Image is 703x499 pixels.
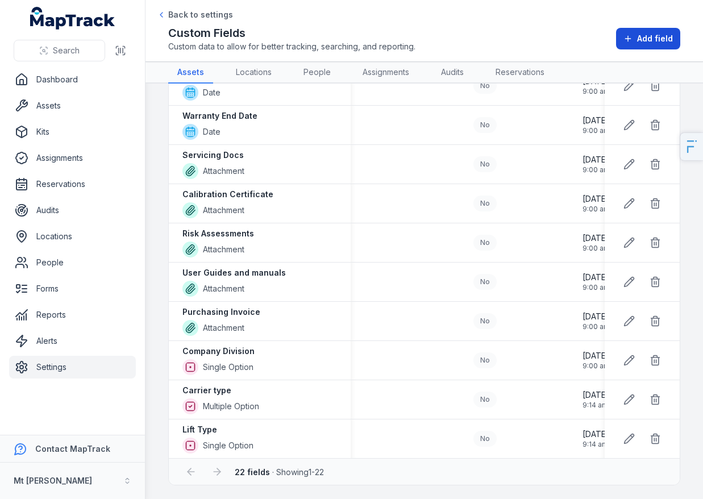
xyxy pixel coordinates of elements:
[583,389,609,410] time: 18/08/2025, 9:14:47 am
[203,361,253,373] span: Single Option
[473,313,497,329] div: No
[583,232,610,244] span: [DATE]
[9,356,136,379] a: Settings
[182,149,244,161] strong: Servicing Docs
[583,193,610,214] time: 18/08/2025, 9:00:22 am
[182,385,231,396] strong: Carrier type
[583,401,609,410] span: 9:14 am
[235,467,270,477] strong: 22 fields
[227,62,281,84] a: Locations
[583,115,610,135] time: 18/08/2025, 9:00:22 am
[182,110,257,122] strong: Warranty End Date
[583,165,610,174] span: 9:00 am
[486,62,554,84] a: Reservations
[473,352,497,368] div: No
[157,9,233,20] a: Back to settings
[9,120,136,143] a: Kits
[9,94,136,117] a: Assets
[432,62,473,84] a: Audits
[583,272,610,283] span: [DATE]
[182,424,217,435] strong: Lift Type
[637,33,673,44] span: Add field
[583,283,610,292] span: 9:00 am
[168,9,233,20] span: Back to settings
[182,189,273,200] strong: Calibration Certificate
[473,431,497,447] div: No
[14,40,105,61] button: Search
[583,154,610,165] span: [DATE]
[583,350,610,371] time: 18/08/2025, 9:00:22 am
[473,196,497,211] div: No
[182,306,260,318] strong: Purchasing Invoice
[168,25,415,41] h2: Custom Fields
[583,350,610,361] span: [DATE]
[583,205,610,214] span: 9:00 am
[168,62,213,84] a: Assets
[182,346,255,357] strong: Company Division
[583,440,609,449] span: 9:14 am
[203,401,259,412] span: Multiple Option
[168,41,415,52] span: Custom data to allow for better tracking, searching, and reporting.
[583,87,610,96] span: 9:00 am
[583,154,610,174] time: 18/08/2025, 9:00:22 am
[203,322,244,334] span: Attachment
[583,115,610,126] span: [DATE]
[203,205,244,216] span: Attachment
[203,126,221,138] span: Date
[473,78,497,94] div: No
[473,274,497,290] div: No
[583,322,610,331] span: 9:00 am
[203,440,253,451] span: Single Option
[203,244,244,255] span: Attachment
[182,267,286,278] strong: User Guides and manuals
[583,272,610,292] time: 18/08/2025, 9:00:22 am
[235,467,324,477] span: · Showing 1 - 22
[9,173,136,196] a: Reservations
[473,392,497,407] div: No
[53,45,80,56] span: Search
[616,28,680,49] button: Add field
[9,199,136,222] a: Audits
[583,232,610,253] time: 18/08/2025, 9:00:22 am
[583,126,610,135] span: 9:00 am
[583,361,610,371] span: 9:00 am
[583,311,610,331] time: 18/08/2025, 9:00:22 am
[30,7,115,30] a: MapTrack
[35,444,110,454] strong: Contact MapTrack
[583,244,610,253] span: 9:00 am
[473,156,497,172] div: No
[9,147,136,169] a: Assignments
[294,62,340,84] a: People
[583,76,610,96] time: 18/08/2025, 9:00:22 am
[353,62,418,84] a: Assignments
[9,68,136,91] a: Dashboard
[583,193,610,205] span: [DATE]
[14,476,92,485] strong: Mt [PERSON_NAME]
[9,251,136,274] a: People
[473,117,497,133] div: No
[583,389,609,401] span: [DATE]
[583,429,609,449] time: 18/08/2025, 9:14:04 am
[583,429,609,440] span: [DATE]
[9,225,136,248] a: Locations
[182,228,254,239] strong: Risk Assessments
[203,87,221,98] span: Date
[203,165,244,177] span: Attachment
[9,277,136,300] a: Forms
[583,311,610,322] span: [DATE]
[203,283,244,294] span: Attachment
[473,235,497,251] div: No
[9,303,136,326] a: Reports
[9,330,136,352] a: Alerts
